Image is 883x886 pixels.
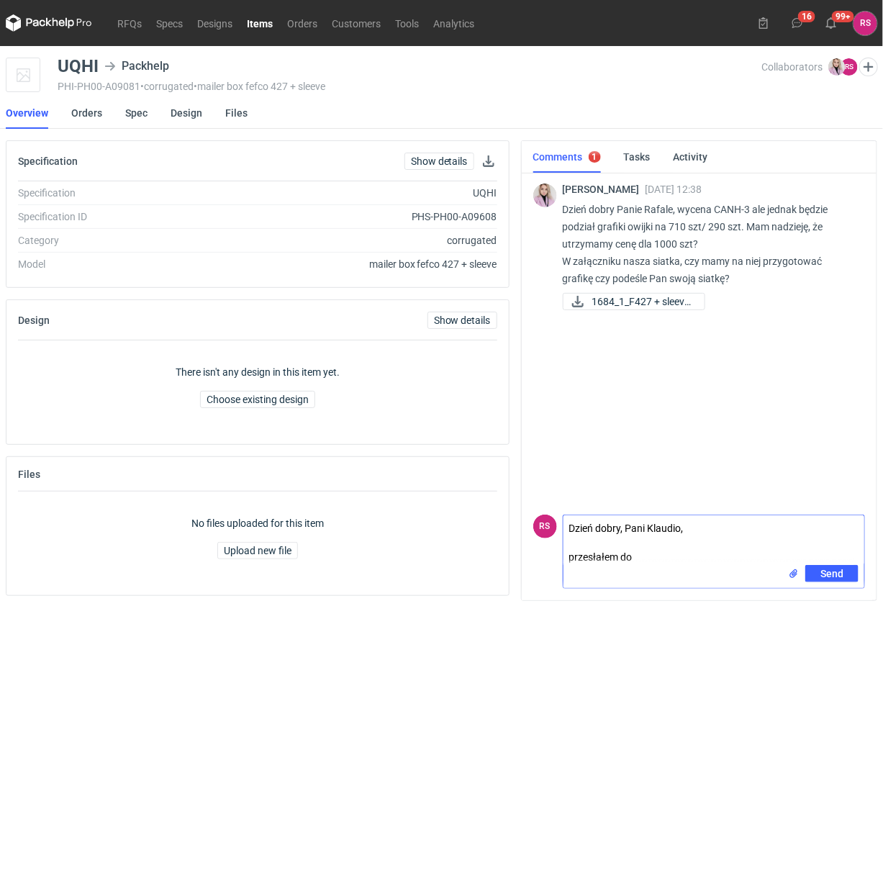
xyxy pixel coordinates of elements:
button: Upload new file [217,542,298,559]
span: Choose existing design [207,394,309,404]
div: UQHI [58,58,99,75]
span: [DATE] 12:38 [646,184,702,195]
div: PHI-PH00-A09081 [58,81,761,92]
p: No files uploaded for this item [191,516,324,530]
div: Packhelp [104,58,169,75]
h2: Specification [18,155,78,167]
h2: Files [18,469,40,480]
button: 99+ [820,12,843,35]
a: Activity [674,141,708,173]
span: • mailer box fefco 427 + sleeve [194,81,325,92]
a: 1684_1_F427 + sleeve... [563,293,705,310]
div: corrugated [209,233,497,248]
a: Overview [6,97,48,129]
div: mailer box fefco 427 + sleeve [209,257,497,271]
a: Tasks [624,141,651,173]
div: Specification [18,186,209,200]
div: Specification ID [18,209,209,224]
a: Design [171,97,202,129]
a: Designs [190,14,240,32]
a: Analytics [426,14,481,32]
a: Items [240,14,280,32]
div: Rafał Stani [533,515,557,538]
a: Orders [71,97,102,129]
button: Download specification [480,153,497,170]
p: Dzień dobry Panie Rafale, wycena CANH-3 ale jednak będzie podział grafiki owijki na 710 szt/ 290 ... [563,201,853,287]
button: 16 [786,12,809,35]
svg: Packhelp Pro [6,14,92,32]
span: Upload new file [224,546,291,556]
div: PHS-PH00-A09608 [209,209,497,224]
span: • corrugated [140,81,194,92]
a: Customers [325,14,388,32]
a: Comments1 [533,141,601,173]
a: RFQs [110,14,149,32]
button: Choose existing design [200,391,315,408]
a: Orders [280,14,325,32]
div: UQHI [209,186,497,200]
a: Files [225,97,248,129]
div: Category [18,233,209,248]
h2: Design [18,315,50,326]
a: Spec [125,97,148,129]
p: There isn't any design in this item yet. [176,365,340,379]
a: Specs [149,14,190,32]
div: Rafał Stani [853,12,877,35]
a: Tools [388,14,426,32]
button: Edit collaborators [859,58,878,76]
div: 1684_1_F427 + sleeve_E 2xGD2_GC1 300.pdf [563,293,705,310]
img: Klaudia Wiśniewska [533,184,557,207]
img: Klaudia Wiśniewska [828,58,846,76]
a: Show details [427,312,497,329]
a: Show details [404,153,474,170]
div: Model [18,257,209,271]
button: Send [805,565,859,582]
textarea: Dzień dobry, Pani Klaudio, przesłałem do [563,515,864,565]
figcaption: RS [533,515,557,538]
div: 1 [592,152,597,162]
span: Send [820,569,843,579]
span: 1684_1_F427 + sleeve... [592,294,693,309]
span: Collaborators [761,61,823,73]
figcaption: RS [841,58,858,76]
button: RS [853,12,877,35]
span: [PERSON_NAME] [563,184,646,195]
